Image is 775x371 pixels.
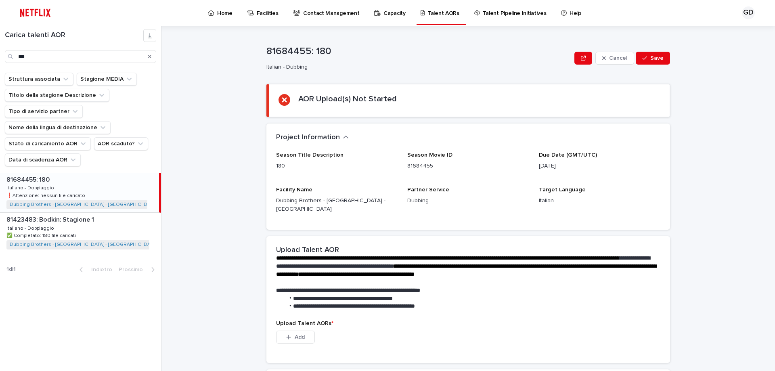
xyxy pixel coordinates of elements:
[276,152,344,158] span: Season Title Description
[276,187,312,193] span: Facility Name
[276,133,349,142] button: Project Information
[5,153,81,166] button: Data di scadenza AOR
[6,233,76,238] font: ✅ Completato: 180 file caricati
[266,46,571,57] p: 81684455: 180
[539,152,597,158] span: Due Date (GMT/UTC)
[650,55,664,61] span: Save
[298,94,397,104] h2: AOR Upload(s) Not Started
[6,266,9,272] font: 1
[539,187,586,193] span: Target Language
[13,266,16,272] font: 1
[10,242,157,247] a: Dubbing Brothers - [GEOGRAPHIC_DATA] - [GEOGRAPHIC_DATA]
[77,73,137,86] button: Stagione MEDIA
[6,176,50,183] font: 81684455: 180
[6,186,54,191] font: Italiano - Doppiaggio
[276,197,398,214] p: Dubbing Brothers - [GEOGRAPHIC_DATA] - [GEOGRAPHIC_DATA]
[539,162,660,170] p: [DATE]
[407,152,452,158] span: Season Movie ID
[636,52,670,65] button: Save
[6,226,54,231] font: Italiano - Doppiaggio
[743,9,753,16] font: GD
[5,137,91,150] button: Stato di caricamento AOR
[5,105,83,118] button: Tipo di servizio partner
[595,52,634,65] button: Cancel
[6,193,85,198] font: ❗️Attenzione: nessun file caricato
[6,216,94,223] font: 81423483: Bodkin: Stagione 1
[94,137,148,150] button: AOR scaduto?
[609,55,627,61] span: Cancel
[295,334,305,340] span: Add
[276,331,315,344] button: Add
[91,267,112,272] font: Indietro
[276,246,339,255] h2: Upload Talent AOR
[276,162,398,170] p: 180
[5,73,73,86] button: Struttura associata
[407,187,449,193] span: Partner Service
[276,321,333,326] span: Upload Talent AORs
[5,50,156,63] input: Ricerca
[16,5,54,21] img: ifQbXi3ZQGMSEF7WDB7W
[9,266,13,272] font: di
[119,267,143,272] font: Prossimo
[10,202,157,208] a: Dubbing Brothers - [GEOGRAPHIC_DATA] - [GEOGRAPHIC_DATA]
[73,266,115,273] button: Indietro
[5,31,65,39] font: Carica talenti AOR
[276,133,340,142] h2: Project Information
[407,162,529,170] p: 81684455
[5,121,111,134] button: Nome della lingua di destinazione
[5,89,109,102] button: Titolo della stagione Descrizione
[539,197,660,205] p: Italian
[115,266,161,273] button: Prossimo
[407,197,529,205] p: Dubbing
[266,64,568,71] p: Italian - Dubbing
